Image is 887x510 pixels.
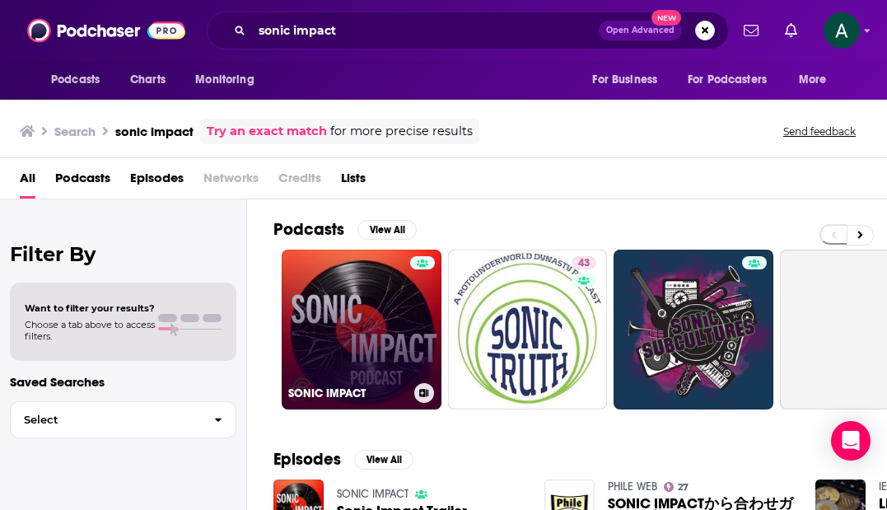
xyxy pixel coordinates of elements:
[572,256,596,269] a: 43
[824,12,860,49] img: User Profile
[11,414,201,425] span: Select
[282,250,441,409] a: SONIC IMPACT
[130,165,184,199] a: Episodes
[207,12,729,49] div: Search podcasts, credits, & more...
[608,480,657,494] a: PHILE WEB
[606,26,675,35] span: Open Advanced
[119,64,175,96] a: Charts
[20,165,35,199] a: All
[40,64,121,96] button: open menu
[778,124,861,138] button: Send feedback
[195,68,254,91] span: Monitoring
[831,421,871,461] div: Open Intercom Messenger
[207,122,327,141] a: Try an exact match
[592,68,657,91] span: For Business
[448,250,608,409] a: 43
[203,165,259,199] span: Networks
[278,165,321,199] span: Credits
[337,487,408,501] a: SONIC IMPACT
[252,17,599,44] input: Search podcasts, credits, & more...
[10,242,236,266] h2: Filter By
[824,12,860,49] button: Show profile menu
[778,16,804,44] a: Show notifications dropdown
[25,302,155,314] span: Want to filter your results?
[688,68,767,91] span: For Podcasters
[273,449,341,470] h2: Episodes
[288,386,408,400] h3: SONIC IMPACT
[357,220,417,240] button: View All
[130,68,166,91] span: Charts
[10,401,236,438] button: Select
[273,219,344,240] h2: Podcasts
[651,10,681,26] span: New
[578,255,590,272] span: 43
[581,64,678,96] button: open menu
[824,12,860,49] span: Logged in as ashley88139
[115,124,194,139] h3: sonic impact
[273,449,413,470] a: EpisodesView All
[273,219,417,240] a: PodcastsView All
[678,484,689,491] span: 27
[10,374,236,390] p: Saved Searches
[51,68,100,91] span: Podcasts
[184,64,275,96] button: open menu
[787,64,847,96] button: open menu
[799,68,827,91] span: More
[341,165,366,199] a: Lists
[677,64,791,96] button: open menu
[330,122,473,141] span: for more precise results
[54,124,96,139] h3: Search
[55,165,110,199] a: Podcasts
[25,319,155,342] span: Choose a tab above to access filters.
[664,482,689,492] a: 27
[737,16,765,44] a: Show notifications dropdown
[354,450,413,470] button: View All
[599,21,682,40] button: Open AdvancedNew
[27,15,185,46] img: Podchaser - Follow, Share and Rate Podcasts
